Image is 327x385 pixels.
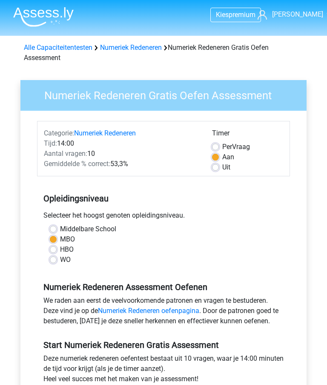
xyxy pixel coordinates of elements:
[229,11,255,19] span: premium
[60,234,75,244] label: MBO
[60,255,71,265] label: WO
[37,210,290,224] div: Selecteer het hoogst genoten opleidingsniveau.
[20,43,307,63] div: Numeriek Redeneren Gratis Oefen Assessment
[60,224,116,234] label: Middelbare School
[216,11,229,19] span: Kies
[44,160,110,168] span: Gemiddelde % correct:
[60,244,74,255] label: HBO
[37,296,290,330] div: We raden aan eerst de veelvoorkomende patronen en vragen te bestuderen. Deze vind je op de . Door...
[37,149,206,159] div: 10
[100,43,162,52] a: Numeriek Redeneren
[258,9,321,20] a: [PERSON_NAME]
[98,307,199,315] a: Numeriek Redeneren oefenpagina
[74,129,136,137] a: Numeriek Redeneren
[211,9,261,20] a: Kiespremium
[24,43,92,52] a: Alle Capaciteitentesten
[222,143,232,151] span: Per
[222,142,250,152] label: Vraag
[37,159,206,169] div: 53,3%
[44,149,87,158] span: Aantal vragen:
[13,7,74,27] img: Assessly
[272,10,323,18] span: [PERSON_NAME]
[44,129,74,137] span: Categorie:
[43,282,284,292] h5: Numeriek Redeneren Assessment Oefenen
[222,152,234,162] label: Aan
[212,128,283,142] div: Timer
[44,139,57,147] span: Tijd:
[222,162,230,172] label: Uit
[43,340,284,350] h5: Start Numeriek Redeneren Gratis Assessment
[43,190,284,207] h5: Opleidingsniveau
[34,86,300,102] h3: Numeriek Redeneren Gratis Oefen Assessment
[37,138,206,149] div: 14:00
